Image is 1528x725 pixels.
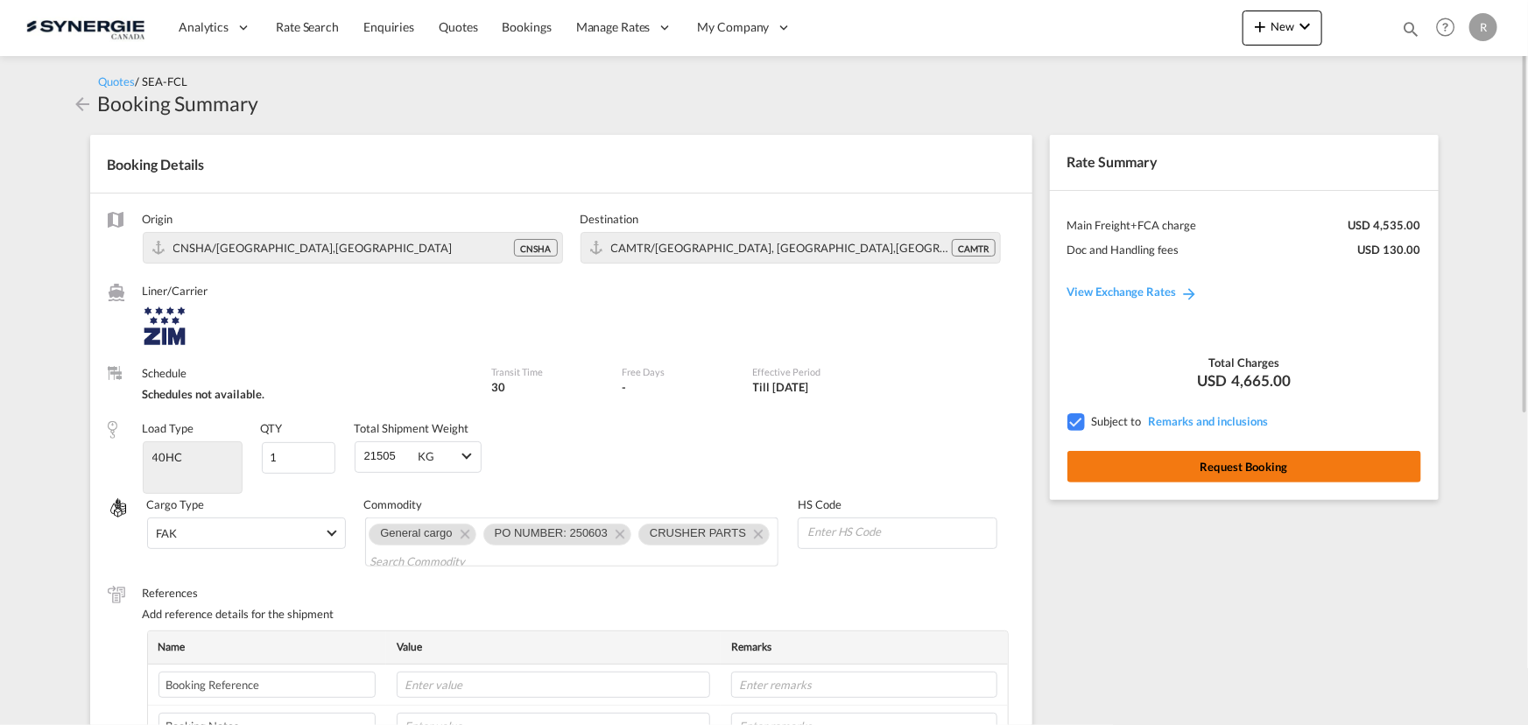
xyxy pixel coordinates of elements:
div: CRUSHER PARTS. Press delete to remove this chip. [650,524,750,542]
span: Subject to [1092,414,1142,428]
div: Doc and Handling fees [1067,242,1179,257]
div: USD [1067,370,1421,391]
span: CAMTR/Montreal, QC,Americas [611,241,1013,255]
md-icon: /assets/icons/custom/liner-aaa8ad.svg [108,284,125,301]
input: Enter value [397,672,710,698]
label: Transit Time [491,365,604,378]
div: USD 130.00 [1358,242,1421,257]
md-icon: icon-arrow-left [73,94,94,115]
label: Effective Period [753,365,910,378]
div: General cargo. Press delete to remove this chip. [380,524,455,542]
span: Booking Details [108,156,205,172]
div: Load Type [143,420,194,436]
img: ZIM [143,304,187,348]
div: R [1469,13,1497,41]
md-icon: icon-arrow-right [1181,285,1199,302]
div: icon-arrow-left [73,89,98,117]
md-select: Select Cargo type: FAK [147,517,347,549]
div: Schedules not available. [143,386,474,402]
span: CRUSHER PARTS [650,526,746,539]
span: Quotes [439,19,477,34]
input: Qty [262,442,335,474]
input: Load Type [145,444,241,470]
label: HS Code [798,496,997,512]
input: Enter label [158,672,377,698]
button: Request Booking [1067,451,1421,482]
span: Bookings [503,19,552,34]
span: New [1250,19,1315,33]
label: Destination [581,211,1001,227]
th: Remarks [721,631,1007,664]
span: Manage Rates [576,18,651,36]
div: PO NUMBER: 250603. Press delete to remove this chip. [495,524,611,542]
button: Remove General cargo [449,524,475,542]
div: CNSHA [514,239,558,257]
input: Enter HS Code [806,518,996,545]
label: Origin [143,211,563,227]
span: / SEA-FCL [136,74,188,88]
span: Analytics [179,18,229,36]
md-icon: icon-plus 400-fg [1250,16,1271,37]
img: 1f56c880d42311ef80fc7dca854c8e59.png [26,8,144,47]
div: Help [1431,12,1469,44]
div: - [622,379,626,395]
div: QTY [260,420,282,436]
span: Help [1431,12,1461,42]
label: Liner/Carrier [143,283,474,299]
button: icon-plus 400-fgNewicon-chevron-down [1243,11,1322,46]
div: Main Freight+FCA charge [1067,217,1197,233]
th: Name [148,631,387,664]
md-icon: icon-chevron-down [1294,16,1315,37]
div: 30 [491,379,604,395]
button: Remove CRUSHER PARTS [743,524,769,542]
a: View Exchange Rates [1050,267,1216,316]
div: icon-magnify [1401,19,1420,46]
div: FAK [157,526,178,540]
div: KG [419,449,435,463]
span: CNSHA/Shanghai,Asia Pacific [173,241,453,255]
span: 4,665.00 [1231,370,1291,391]
label: Cargo Type [147,496,347,512]
span: General cargo [380,526,452,539]
span: REMARKSINCLUSIONS [1144,414,1269,428]
label: Free Days [622,365,735,378]
label: Schedule [143,365,474,381]
input: Search Commodity [370,547,530,575]
div: Add reference details for the shipment [143,606,1015,622]
div: Till 20 Aug 2025 [753,379,809,395]
label: Commodity [363,496,780,512]
md-icon: icon-magnify [1401,19,1420,39]
label: References [143,585,1015,601]
div: Total Charges [1067,355,1421,370]
span: Enquiries [363,19,414,34]
div: USD 4,535.00 [1348,217,1421,233]
input: Enter remarks [731,672,996,698]
span: My Company [698,18,770,36]
div: Booking Summary [98,89,259,117]
div: CAMTR [952,239,996,257]
input: Weight [363,442,412,468]
div: Total Shipment Weight [355,420,469,436]
span: Quotes [99,74,136,88]
span: Rate Search [276,19,339,34]
span: PO NUMBER: 250603 [495,526,608,539]
div: Rate Summary [1050,135,1439,189]
button: Remove PO NUMBER: 250603 [604,524,630,542]
div: ZIM [143,304,474,348]
md-chips-wrap: Chips container. Use arrow keys to select chips. [365,517,778,566]
th: Value [386,631,721,664]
